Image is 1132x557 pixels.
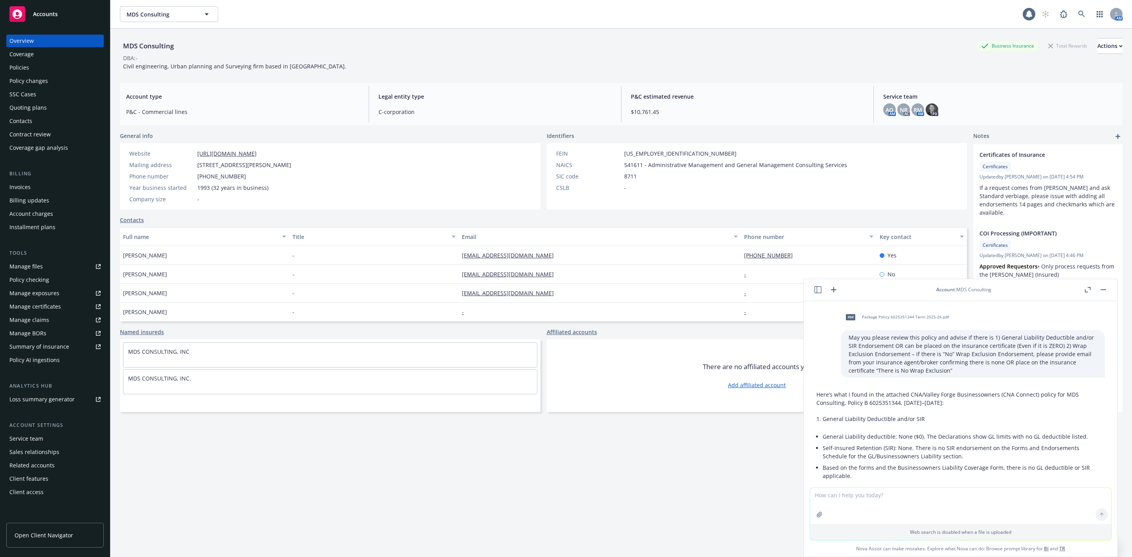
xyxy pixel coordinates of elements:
[6,208,104,220] a: Account charges
[9,300,61,313] div: Manage certificates
[6,472,104,485] a: Client features
[129,195,194,203] div: Company size
[462,270,560,278] a: [EMAIL_ADDRESS][DOMAIN_NAME]
[197,172,246,180] span: [PHONE_NUMBER]
[6,274,104,286] a: Policy checking
[123,54,138,62] div: DBA: -
[862,314,949,320] span: Package Policy 6025351344 Term 2025-26.pdf
[913,106,922,114] span: RM
[888,251,897,259] span: Yes
[547,328,597,336] a: Affiliated accounts
[6,300,104,313] a: Manage certificates
[556,172,621,180] div: SIC code
[6,61,104,74] a: Policies
[9,115,32,127] div: Contacts
[624,172,637,180] span: 8711
[128,375,191,382] a: MDS CONSULTING, INC.
[6,486,104,498] a: Client access
[6,432,104,445] a: Service team
[6,48,104,61] a: Coverage
[127,10,195,18] span: MDS Consulting
[979,151,1096,159] span: Certificates of Insurance
[120,6,218,22] button: MDS Consulting
[9,48,34,61] div: Coverage
[823,462,1105,482] li: Based on the forms and the Businessowners Liability Coverage Form, there is no GL deductible or S...
[6,354,104,366] a: Policy AI ingestions
[292,233,447,241] div: Title
[973,144,1123,223] div: Certificates of InsuranceCertificatesUpdatedby [PERSON_NAME] on [DATE] 4:54 PMIf a request comes ...
[1059,545,1065,552] a: TR
[9,61,29,74] div: Policies
[292,270,294,278] span: -
[197,184,268,192] span: 1993 (32 years in business)
[556,184,621,192] div: CSLB
[9,314,49,326] div: Manage claims
[126,92,359,101] span: Account type
[936,286,991,293] div: : MDS Consulting
[983,163,1008,170] span: Certificates
[6,194,104,207] a: Billing updates
[1113,132,1123,141] a: add
[973,223,1123,448] div: COI Processing (IMPORTANT)CertificatesUpdatedby [PERSON_NAME] on [DATE] 4:46 PMApproved Requestor...
[120,216,144,224] a: Contacts
[462,308,470,316] a: -
[9,393,75,406] div: Loss summary generator
[979,262,1116,303] p: • Only process requests from the [PERSON_NAME] (Insured) • If a request comes from someone other ...
[197,150,257,157] a: [URL][DOMAIN_NAME]
[6,128,104,141] a: Contract review
[6,446,104,458] a: Sales relationships
[979,229,1096,237] span: COI Processing (IMPORTANT)
[120,227,289,246] button: Full name
[6,314,104,326] a: Manage claims
[379,108,612,116] span: C-corporation
[379,92,612,101] span: Legal entity type
[129,172,194,180] div: Phone number
[123,289,167,297] span: [PERSON_NAME]
[129,149,194,158] div: Website
[123,308,167,316] span: [PERSON_NAME]
[120,132,153,140] span: General info
[979,173,1116,180] span: Updated by [PERSON_NAME] on [DATE] 4:54 PM
[1092,6,1108,22] a: Switch app
[883,92,1116,101] span: Service team
[741,227,877,246] button: Phone number
[6,287,104,300] a: Manage exposures
[462,252,560,259] a: [EMAIL_ADDRESS][DOMAIN_NAME]
[815,529,1106,535] p: Web search is disabled when a file is uploaded
[9,142,68,154] div: Coverage gap analysis
[123,251,167,259] span: [PERSON_NAME]
[556,161,621,169] div: NAICS
[6,340,104,353] a: Summary of insurance
[462,233,729,241] div: Email
[123,233,277,241] div: Full name
[6,75,104,87] a: Policy changes
[9,459,55,472] div: Related accounts
[197,161,291,169] span: [STREET_ADDRESS][PERSON_NAME]
[9,354,60,366] div: Policy AI ingestions
[973,132,989,141] span: Notes
[744,289,752,297] a: -
[6,3,104,25] a: Accounts
[6,115,104,127] a: Contacts
[9,181,31,193] div: Invoices
[1044,545,1049,552] a: BI
[888,270,895,278] span: No
[936,286,955,293] span: Account
[703,362,810,371] span: There are no affiliated accounts yet
[6,249,104,257] div: Tools
[631,92,864,101] span: P&C estimated revenue
[9,327,46,340] div: Manage BORs
[9,221,55,233] div: Installment plans
[6,327,104,340] a: Manage BORs
[9,128,51,141] div: Contract review
[129,184,194,192] div: Year business started
[128,348,189,355] a: MDS CONSULTING, INC
[979,263,1038,270] strong: Approved Requestors
[6,459,104,472] a: Related accounts
[6,421,104,429] div: Account settings
[289,227,459,246] button: Title
[744,270,752,278] a: -
[9,486,44,498] div: Client access
[624,184,626,192] span: -
[983,242,1008,249] span: Certificates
